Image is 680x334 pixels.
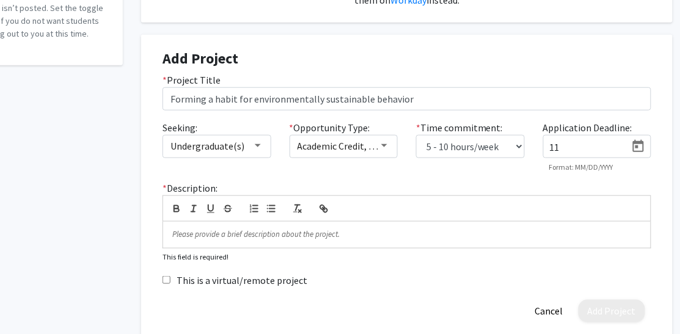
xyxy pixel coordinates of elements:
[626,136,651,158] button: Open calendar
[163,181,218,195] label: Description:
[170,140,244,152] span: Undergraduate(s)
[163,49,238,68] strong: Add Project
[298,140,411,152] span: Academic Credit, Volunteer
[163,73,221,87] label: Project Title
[177,273,307,288] label: This is a virtual/remote project
[163,252,228,261] small: This field is required!
[9,279,52,325] iframe: Chat
[526,300,572,322] button: Cancel
[416,120,503,135] label: Time commitment:
[549,163,613,172] mat-hint: Format: MM/DD/YYYY
[163,120,197,135] label: Seeking:
[543,120,632,135] label: Application Deadline:
[579,300,645,322] button: Add Project
[290,120,370,135] label: Opportunity Type:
